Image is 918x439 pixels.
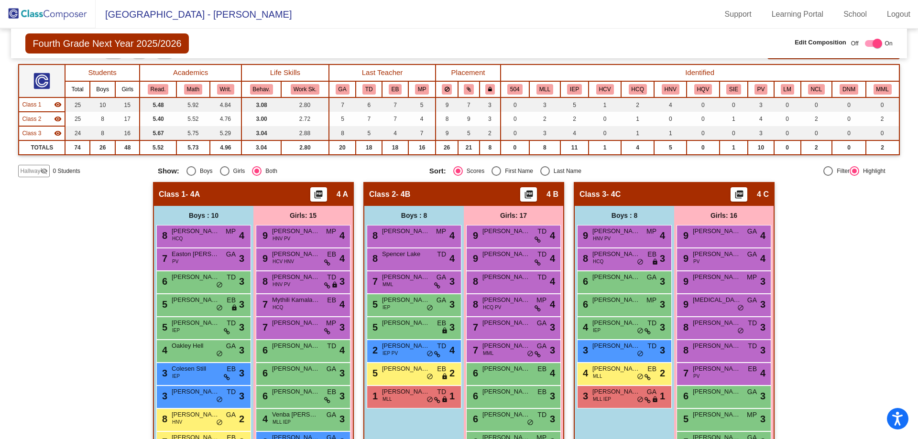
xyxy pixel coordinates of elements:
td: 2.88 [281,126,329,140]
th: Keep with students [458,81,480,97]
span: HNV PV [273,235,290,242]
td: 18 [382,140,408,155]
td: TOTALS [19,140,65,155]
th: Keep away students [436,81,458,97]
td: 5 [329,112,356,126]
td: 5.48 [140,97,176,112]
td: 0 [832,112,865,126]
td: 3 [529,97,560,112]
span: Class 1 [22,100,41,109]
td: 5 [560,97,589,112]
th: Students [65,64,140,81]
span: 6 [580,276,588,287]
div: Boys : 8 [575,206,674,225]
td: 5.67 [140,126,176,140]
span: 8 [470,276,478,287]
button: GA [336,84,350,95]
span: [PERSON_NAME] [PERSON_NAME] [172,226,219,236]
span: [PERSON_NAME] [693,249,741,259]
th: Ginger Addicott [329,81,356,97]
span: 4 [339,251,345,266]
span: 4 [550,228,555,243]
div: Girls [229,167,245,175]
td: 0 [687,112,720,126]
td: 0 [774,97,801,112]
span: 4 [550,274,555,289]
span: 8 [260,276,268,287]
td: 4 [560,126,589,140]
td: 8 [529,140,560,155]
button: MML [874,84,892,95]
span: Off [851,39,859,48]
td: 0 [801,97,832,112]
td: 2.72 [281,112,329,126]
span: 7 [370,276,378,287]
td: 5.92 [176,97,210,112]
td: 25 [65,97,90,112]
span: 4 [339,228,345,243]
td: 2 [801,140,832,155]
td: 2 [801,112,832,126]
td: 0 [501,97,529,112]
td: 3.04 [241,126,281,140]
td: 25 [65,112,90,126]
div: Highlight [859,167,885,175]
span: 4 [760,251,765,266]
button: Read. [148,84,169,95]
td: 7 [458,97,480,112]
span: PV [693,258,699,265]
td: 4 [408,112,436,126]
span: lock [652,258,658,266]
td: 4 [654,97,687,112]
span: 9 [681,230,688,241]
span: MP [436,226,446,236]
td: 24 [65,126,90,140]
td: 0 [687,97,720,112]
td: 3 [480,97,501,112]
td: 8 [436,112,458,126]
span: 8 [370,253,378,264]
th: Hi-Cap - Verbal Qualification [589,81,621,97]
th: Girls [115,81,140,97]
td: 26 [90,140,116,155]
span: 3 [239,274,244,289]
span: GA [226,249,236,259]
button: MLL [536,84,553,95]
span: Show: [158,167,179,175]
th: Boys [90,81,116,97]
td: 2 [866,112,899,126]
td: 5.52 [176,112,210,126]
td: 7 [356,112,382,126]
th: Marcilla Proudfit [408,81,436,97]
td: 3 [748,97,774,112]
span: do_not_disturb_alt [637,258,644,266]
a: School [836,7,874,22]
td: 1 [654,126,687,140]
td: 4 [748,112,774,126]
td: 9 [458,112,480,126]
span: On [885,39,893,48]
td: 2 [480,126,501,140]
span: 9 [260,253,268,264]
span: MP [326,226,336,236]
span: Spencer Lake [382,249,430,259]
td: 1 [589,97,621,112]
td: 9 [436,97,458,112]
td: 3 [748,126,774,140]
button: HNV [662,84,679,95]
td: 5.29 [210,126,241,140]
th: Academics [140,64,241,81]
div: Girls: 15 [253,206,353,225]
div: Girls: 17 [464,206,563,225]
mat-radio-group: Select an option [429,166,694,176]
span: 4 [449,251,455,266]
td: 0 [774,112,801,126]
button: Behav. [250,84,273,95]
td: 3 [480,112,501,126]
div: Both [262,167,277,175]
td: 1 [720,112,748,126]
span: 3 [660,274,665,289]
button: NCL [808,84,825,95]
th: Do Not Move [832,81,865,97]
td: 3 [529,126,560,140]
